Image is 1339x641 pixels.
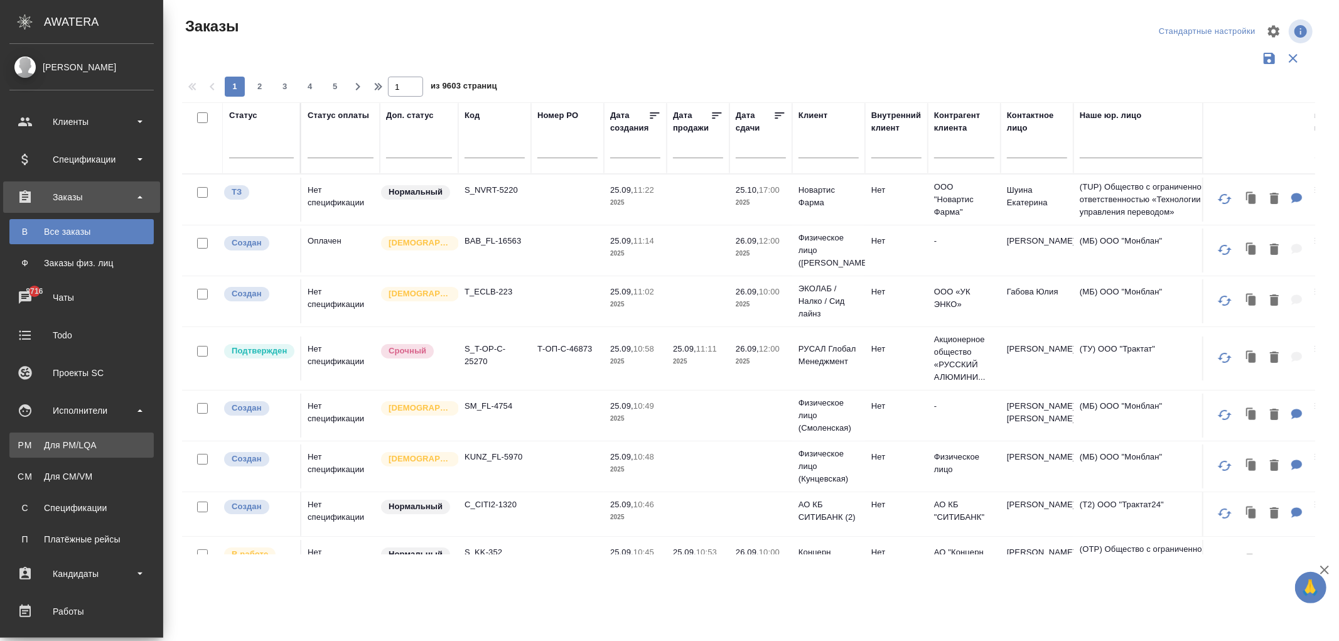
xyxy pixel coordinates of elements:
button: Обновить [1210,400,1240,430]
p: 2025 [610,197,660,209]
div: Дата продажи [673,109,711,134]
span: Посмотреть информацию [1289,19,1315,43]
td: [PERSON_NAME] [1001,444,1073,488]
p: 11:02 [633,287,654,296]
div: Статус по умолчанию для стандартных заказов [380,498,452,515]
p: Нет [871,451,922,463]
button: Удалить [1264,501,1285,527]
p: 2025 [736,355,786,368]
div: Выставляется автоматически, если на указанный объем услуг необходимо больше времени в стандартном... [380,343,452,360]
p: Создан [232,500,262,513]
a: Todo [3,320,160,351]
td: [PERSON_NAME] [1001,337,1073,380]
div: Платёжные рейсы [16,533,148,546]
a: Работы [3,596,160,627]
button: Обновить [1210,451,1240,481]
div: Доп. статус [386,109,434,122]
p: Нет [871,498,922,511]
p: 11:14 [633,236,654,245]
p: Нет [871,343,922,355]
div: Клиенты [9,112,154,131]
p: [DEMOGRAPHIC_DATA] [389,453,451,465]
p: АО КБ СИТИБАНК (2) [799,498,859,524]
div: Проекты SC [9,364,154,382]
p: 2025 [610,298,660,311]
td: Нет спецификации [301,337,380,380]
p: 17:00 [759,185,780,195]
p: 11:11 [696,344,717,353]
p: [DEMOGRAPHIC_DATA] [389,288,451,300]
span: 8716 [18,285,50,298]
button: 2 [250,77,270,97]
td: Т-ОП-С-46873 [531,337,604,380]
td: [PERSON_NAME] [PERSON_NAME] [1001,394,1073,438]
td: (МБ) ООО "Монблан" [1073,394,1224,438]
button: Обновить [1210,546,1240,576]
div: Выставляет КМ при отправке заказа на расчет верстке (для тикета) или для уточнения сроков на прои... [223,184,294,201]
button: Обновить [1210,184,1240,214]
p: Подтвержден [232,345,287,357]
p: S_KK-352 [465,546,525,559]
p: В работе [232,548,268,561]
span: 2 [250,80,270,93]
p: Создан [232,453,262,465]
td: Оплачен [301,229,380,272]
p: ЭКОЛАБ / Налко / Сид лайнз [799,283,859,320]
p: BAB_FL-16563 [465,235,525,247]
p: Физическое лицо (Смоленская) [799,397,859,434]
div: Статус по умолчанию для стандартных заказов [380,546,452,563]
span: 3 [275,80,295,93]
button: Обновить [1210,343,1240,373]
td: (TUP) Общество с ограниченной ответственностью «Технологии управления переводом» [1073,175,1224,225]
button: Удалить [1264,345,1285,371]
td: (МБ) ООО "Монблан" [1073,279,1224,323]
p: 2025 [610,247,660,260]
p: 25.09, [610,287,633,296]
td: (ТУ) ООО "Трактат" [1073,337,1224,380]
p: 26.09, [736,547,759,557]
p: 2025 [736,298,786,311]
p: Нет [871,546,922,559]
div: Статус [229,109,257,122]
p: ООО «УК ЭНКО» [934,286,994,311]
button: Клонировать [1240,501,1264,527]
p: Физическое лицо ([PERSON_NAME]) [799,232,859,269]
button: 🙏 [1295,572,1326,603]
p: [DEMOGRAPHIC_DATA] [389,402,451,414]
td: Нет спецификации [301,394,380,438]
span: 4 [300,80,320,93]
td: (МБ) ООО "Монблан" [1073,444,1224,488]
button: Удалить [1264,402,1285,428]
button: Удалить [1264,549,1285,574]
button: Клонировать [1240,453,1264,479]
p: 25.09, [610,344,633,353]
p: 10:00 [759,287,780,296]
p: ООО "Новартис Фарма" [934,181,994,218]
p: 25.09, [610,236,633,245]
p: Создан [232,402,262,414]
p: АО КБ "СИТИБАНК" [934,498,994,524]
button: 3 [275,77,295,97]
div: Дата сдачи [736,109,773,134]
p: Акционерное общество «РУССКИЙ АЛЮМИНИ... [934,333,994,384]
button: Клонировать [1240,549,1264,574]
p: Физическое лицо (Кунцевская) [799,448,859,485]
div: Выставляет ПМ после принятия заказа от КМа [223,546,294,563]
button: Сохранить фильтры [1257,46,1281,70]
button: Обновить [1210,286,1240,316]
button: Удалить [1264,453,1285,479]
p: C_CITI2-1320 [465,498,525,511]
div: Выставляется автоматически для первых 3 заказов нового контактного лица. Особое внимание [380,451,452,468]
p: 10:49 [633,401,654,411]
div: Внутренний клиент [871,109,922,134]
td: Габова Юлия [1001,279,1073,323]
a: 8716Чаты [3,282,160,313]
td: Нет спецификации [301,540,380,584]
p: Нормальный [389,500,443,513]
p: 10:58 [633,344,654,353]
button: Клонировать [1240,402,1264,428]
p: Нет [871,184,922,197]
div: Номер PO [537,109,578,122]
p: 2025 [736,247,786,260]
button: Обновить [1210,235,1240,265]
